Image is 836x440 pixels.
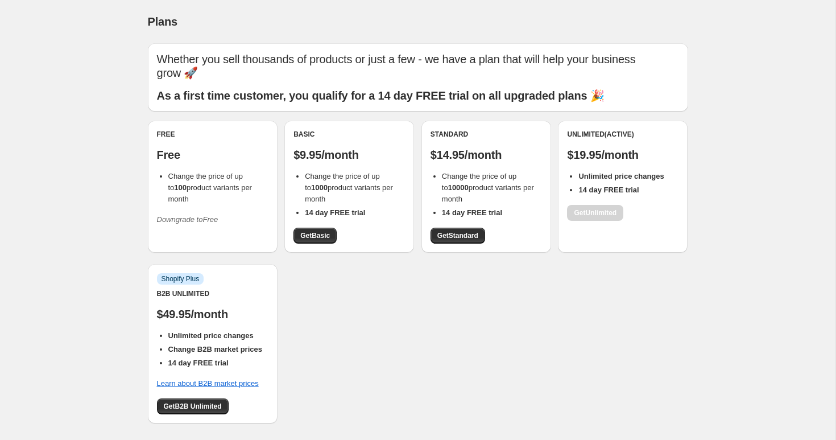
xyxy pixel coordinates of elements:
b: 1000 [311,183,328,192]
b: As a first time customer, you qualify for a 14 day FREE trial on all upgraded plans 🎉 [157,89,605,102]
a: GetB2B Unlimited [157,398,229,414]
p: Free [157,148,268,162]
div: Basic [293,130,405,139]
a: GetStandard [431,228,485,244]
span: Get Standard [437,231,478,240]
b: Unlimited price changes [168,331,254,340]
p: $19.95/month [567,148,678,162]
b: 10000 [448,183,469,192]
p: $14.95/month [431,148,542,162]
b: Change B2B market prices [168,345,262,353]
i: Downgrade to Free [157,215,218,224]
p: $49.95/month [157,307,268,321]
button: Downgrade toFree [150,211,225,229]
a: GetBasic [293,228,337,244]
span: Plans [148,15,177,28]
div: Free [157,130,268,139]
div: B2B Unlimited [157,289,268,298]
span: Change the price of up to product variants per month [168,172,252,203]
b: 14 day FREE trial [442,208,502,217]
span: Shopify Plus [162,274,200,283]
p: $9.95/month [293,148,405,162]
span: Change the price of up to product variants per month [442,172,534,203]
p: Whether you sell thousands of products or just a few - we have a plan that will help your busines... [157,52,679,80]
a: Learn about B2B market prices [157,379,259,388]
span: Change the price of up to product variants per month [305,172,393,203]
div: Unlimited (Active) [567,130,678,139]
span: Get B2B Unlimited [164,402,222,411]
b: 14 day FREE trial [168,359,229,367]
div: Standard [431,130,542,139]
b: 14 day FREE trial [578,186,639,194]
b: Unlimited price changes [578,172,664,180]
b: 100 [174,183,187,192]
span: Get Basic [300,231,330,240]
b: 14 day FREE trial [305,208,365,217]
